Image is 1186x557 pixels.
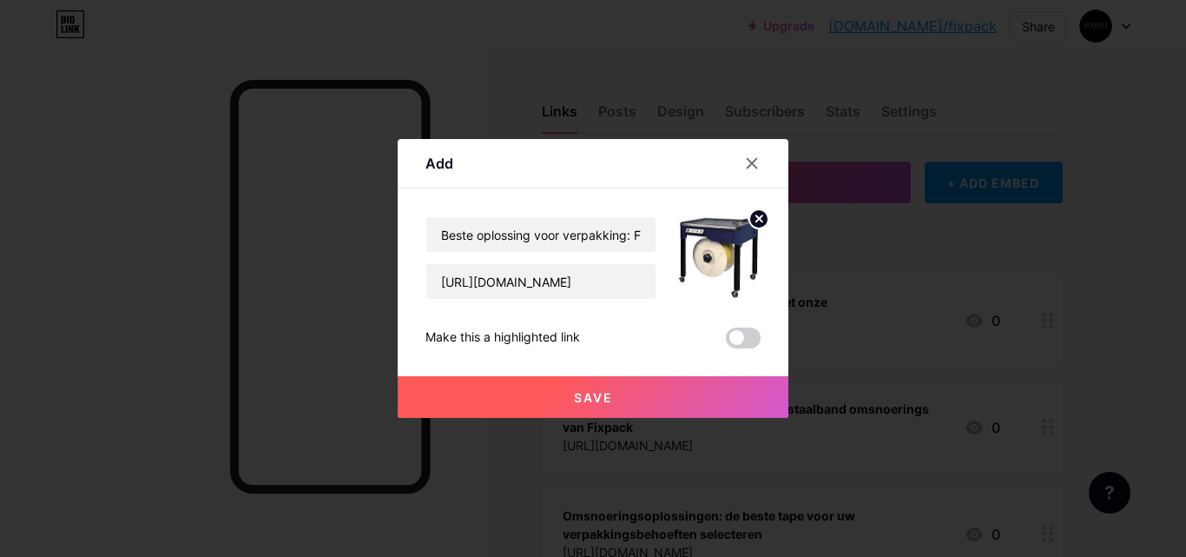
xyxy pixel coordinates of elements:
[574,390,613,405] span: Save
[426,264,656,299] input: URL
[425,328,580,348] div: Make this a highlighted link
[425,153,453,174] div: Add
[677,216,761,300] img: link_thumbnail
[426,217,656,252] input: Title
[398,376,788,418] button: Save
